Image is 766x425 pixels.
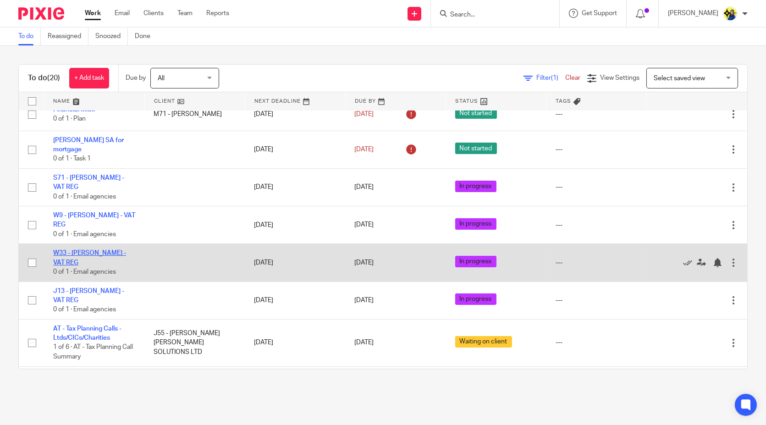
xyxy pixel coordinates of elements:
[582,10,617,17] span: Get Support
[245,366,345,414] td: [DATE]
[53,326,121,341] a: AT - Tax Planning Calls - Ltds/CICs/Charities
[551,75,558,81] span: (1)
[600,75,639,81] span: View Settings
[354,222,374,228] span: [DATE]
[556,110,638,119] div: ---
[556,99,571,104] span: Tags
[245,131,345,168] td: [DATE]
[556,338,638,347] div: ---
[455,336,512,348] span: Waiting on client
[53,212,135,228] a: W9 - [PERSON_NAME] - VAT REG
[53,193,116,200] span: 0 of 1 · Email agencies
[206,9,229,18] a: Reports
[53,137,124,153] a: [PERSON_NAME] SA for mortgage
[245,98,345,131] td: [DATE]
[53,269,116,275] span: 0 of 1 · Email agencies
[53,250,126,265] a: W33 - [PERSON_NAME] - VAT REG
[354,146,374,153] span: [DATE]
[53,156,91,162] span: 0 of 1 · Task 1
[556,258,638,267] div: ---
[144,319,245,366] td: J55 - [PERSON_NAME] [PERSON_NAME] SOLUTIONS LTD
[53,306,116,313] span: 0 of 1 · Email agencies
[18,28,41,45] a: To do
[723,6,738,21] img: Bobo-Starbridge%201.jpg
[53,288,124,304] a: J13 - [PERSON_NAME] - VAT REG
[53,175,124,190] a: S71 - [PERSON_NAME] - VAT REG
[143,9,164,18] a: Clients
[144,98,245,131] td: M71 - [PERSON_NAME]
[53,116,86,122] span: 0 of 1 · Plan
[556,145,638,154] div: ---
[115,9,130,18] a: Email
[18,7,64,20] img: Pixie
[48,28,88,45] a: Reassigned
[556,182,638,192] div: ---
[53,344,133,360] span: 1 of 6 · AT - Tax Planning Call Summary
[354,111,374,117] span: [DATE]
[556,221,638,230] div: ---
[144,366,245,414] td: S1 - BEN TREV ELECTRICAL SOLUTIONS LTD
[245,319,345,366] td: [DATE]
[354,184,374,190] span: [DATE]
[177,9,193,18] a: Team
[455,218,496,230] span: In progress
[47,74,60,82] span: (20)
[354,340,374,346] span: [DATE]
[354,297,374,304] span: [DATE]
[69,68,109,88] a: + Add task
[28,73,60,83] h1: To do
[158,75,165,82] span: All
[354,259,374,266] span: [DATE]
[455,107,497,119] span: Not started
[95,28,128,45] a: Snoozed
[135,28,157,45] a: Done
[556,296,638,305] div: ---
[455,293,496,305] span: In progress
[654,75,705,82] span: Select saved view
[245,168,345,206] td: [DATE]
[449,11,532,19] input: Search
[455,181,496,192] span: In progress
[455,143,497,154] span: Not started
[245,244,345,281] td: [DATE]
[245,281,345,319] td: [DATE]
[53,231,116,237] span: 0 of 1 · Email agencies
[126,73,146,83] p: Due by
[565,75,580,81] a: Clear
[668,9,718,18] p: [PERSON_NAME]
[536,75,565,81] span: Filter
[245,206,345,244] td: [DATE]
[85,9,101,18] a: Work
[683,258,697,267] a: Mark as done
[455,256,496,267] span: In progress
